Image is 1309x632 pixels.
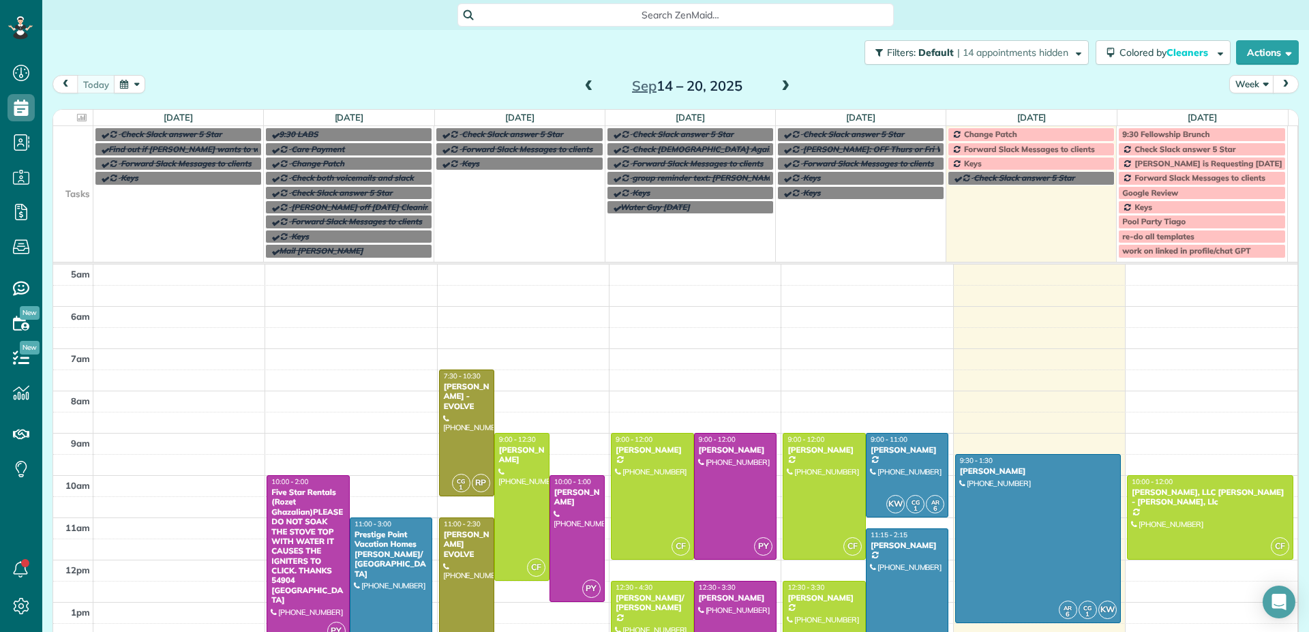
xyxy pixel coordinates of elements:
[964,158,982,168] span: Keys
[1098,601,1117,619] span: KW
[871,435,907,444] span: 9:00 - 11:00
[108,144,272,154] span: Find out if [PERSON_NAME] wants to work
[1273,75,1299,93] button: next
[472,474,490,492] span: RP
[71,438,90,449] span: 9am
[1079,608,1096,621] small: 1
[1236,40,1299,65] button: Actions
[912,498,920,506] span: CG
[1122,187,1178,198] span: Google Review
[1271,537,1289,556] span: CF
[787,435,824,444] span: 9:00 - 12:00
[121,158,252,168] span: Forward Slack Messages to clients
[554,477,591,486] span: 10:00 - 1:00
[672,537,690,556] span: CF
[803,129,904,139] span: Check Slack answer 5 Star
[957,46,1068,59] span: | 14 appointments hidden
[291,144,344,154] span: Care Payment
[699,583,736,592] span: 12:30 - 3:30
[698,593,773,603] div: [PERSON_NAME]
[1083,604,1092,612] span: CG
[453,481,470,494] small: 1
[803,144,968,154] span: [PERSON_NAME]: OFF Thurs or Fri WEEKLY
[505,112,535,123] a: [DATE]
[803,172,821,183] span: Keys
[676,112,705,123] a: [DATE]
[699,435,736,444] span: 9:00 - 12:00
[271,487,346,605] div: Five Star Rentals (Rozet Ghazalian)PLEASE DO NOT SOAK THE STOVE TOP WITH WATER IT CAUSES THE IGNI...
[864,40,1089,65] button: Filters: Default | 14 appointments hidden
[1167,46,1210,59] span: Cleaners
[279,245,363,256] span: Mail [PERSON_NAME]
[71,311,90,322] span: 6am
[291,158,344,168] span: Change Patch
[870,541,945,550] div: [PERSON_NAME]
[65,480,90,491] span: 10am
[1229,75,1274,93] button: Week
[964,129,1017,139] span: Change Patch
[65,565,90,575] span: 12pm
[918,46,954,59] span: Default
[77,75,115,93] button: today
[1122,216,1186,226] span: Pool Party Tiago
[964,144,1095,154] span: Forward Slack Messages to clients
[20,341,40,355] span: New
[71,353,90,364] span: 7am
[271,477,308,486] span: 10:00 - 2:00
[52,75,78,93] button: prev
[291,187,392,198] span: Check Slack answer 5 Star
[1132,477,1173,486] span: 10:00 - 12:00
[65,522,90,533] span: 11am
[632,77,657,94] span: Sep
[1122,129,1209,139] span: 9:30 Fellowship Brunch
[457,477,465,485] span: CG
[335,112,364,123] a: [DATE]
[355,520,391,528] span: 11:00 - 3:00
[616,435,652,444] span: 9:00 - 12:00
[1131,487,1289,507] div: [PERSON_NAME], LLC [PERSON_NAME] - [PERSON_NAME], Llc
[1096,40,1231,65] button: Colored byCleaners
[71,269,90,280] span: 5am
[279,129,318,139] span: 9:30 LABS
[498,445,545,465] div: [PERSON_NAME]
[803,158,934,168] span: Forward Slack Messages to clients
[870,445,945,455] div: [PERSON_NAME]
[620,202,690,212] span: Water Guy [DATE]
[291,172,414,183] span: Check both voicemails and slack
[1064,604,1072,612] span: AR
[554,487,601,507] div: [PERSON_NAME]
[974,172,1074,183] span: Check Slack answer 5 Star
[444,520,481,528] span: 11:00 - 2:30
[462,158,479,168] span: Keys
[443,382,490,411] div: [PERSON_NAME] - EVOLVE
[960,456,993,465] span: 9:30 - 1:30
[291,202,479,212] span: [PERSON_NAME] off [DATE] Cleaning Restaurant
[444,372,481,380] span: 7:30 - 10:30
[443,530,490,559] div: [PERSON_NAME] EVOLVE
[616,583,652,592] span: 12:30 - 4:30
[887,46,916,59] span: Filters:
[1188,112,1217,123] a: [DATE]
[787,593,862,603] div: [PERSON_NAME]
[582,580,601,598] span: PY
[858,40,1089,65] a: Filters: Default | 14 appointments hidden
[1263,586,1295,618] div: Open Intercom Messenger
[499,435,536,444] span: 9:00 - 12:30
[291,216,422,226] span: Forward Slack Messages to clients
[633,144,830,154] span: Check [DEMOGRAPHIC_DATA] Against Spreadsheet
[698,445,773,455] div: [PERSON_NAME]
[121,172,138,183] span: Keys
[1134,144,1235,154] span: Check Slack answer 5 Star
[1134,172,1265,183] span: Forward Slack Messages to clients
[871,530,907,539] span: 11:15 - 2:15
[633,172,778,183] span: group reminder text: [PERSON_NAME]
[602,78,772,93] h2: 14 – 20, 2025
[1134,202,1152,212] span: Keys
[121,129,222,139] span: Check Slack answer 5 Star
[754,537,772,556] span: PY
[1059,608,1077,621] small: 6
[633,129,734,139] span: Check Slack answer 5 Star
[354,530,429,579] div: Prestige Point Vacation Homes [PERSON_NAME]/ [GEOGRAPHIC_DATA]
[615,593,690,613] div: [PERSON_NAME]/ [PERSON_NAME]
[1119,46,1213,59] span: Colored by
